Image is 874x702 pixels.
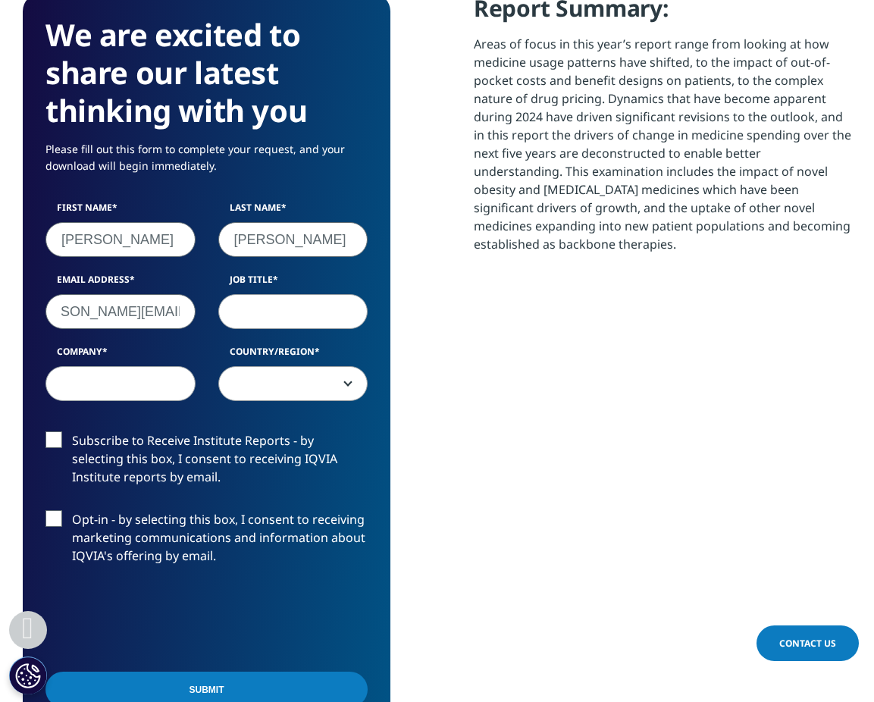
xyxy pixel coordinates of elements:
[474,35,851,265] p: Areas of focus in this year’s report range from looking at how medicine usage patterns have shift...
[45,141,368,186] p: Please fill out this form to complete your request, and your download will begin immediately.
[218,273,368,294] label: Job Title
[9,657,47,694] button: Cookies Settings
[757,625,859,661] a: Contact Us
[45,273,196,294] label: Email Address
[45,510,368,573] label: Opt-in - by selecting this box, I consent to receiving marketing communications and information a...
[218,201,368,222] label: Last Name
[779,637,836,650] span: Contact Us
[45,16,368,130] h3: We are excited to share our latest thinking with you
[218,345,368,366] label: Country/Region
[45,201,196,222] label: First Name
[45,345,196,366] label: Company
[45,431,368,494] label: Subscribe to Receive Institute Reports - by selecting this box, I consent to receiving IQVIA Inst...
[45,589,276,648] iframe: reCAPTCHA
